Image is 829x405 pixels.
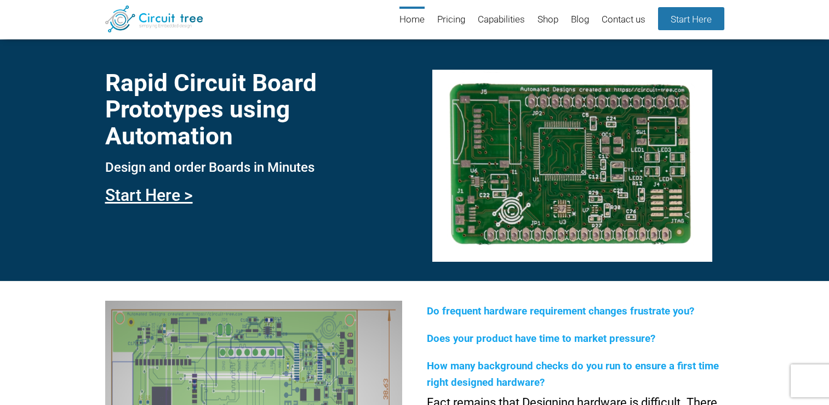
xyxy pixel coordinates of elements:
a: Capabilities [478,7,525,33]
span: Do frequent hardware requirement changes frustrate you? [427,305,694,317]
span: Does your product have time to market pressure? [427,333,655,345]
a: Contact us [602,7,645,33]
a: Shop [538,7,558,33]
img: Circuit Tree [105,5,203,32]
a: Start Here [658,7,724,30]
h1: Rapid Circuit Board Prototypes using Automation [105,70,402,149]
a: Start Here > [105,185,193,205]
a: Pricing [437,7,465,33]
span: How many background checks do you run to ensure a first time right designed hardware? [427,360,719,389]
h3: Design and order Boards in Minutes [105,160,402,175]
a: Blog [571,7,589,33]
a: Home [399,7,425,33]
